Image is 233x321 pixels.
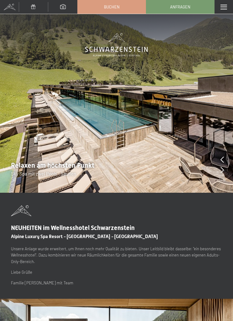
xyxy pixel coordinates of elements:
[11,246,222,265] p: Unsere Anlage wurde erweitert, um Ihnen noch mehr Qualität zu bieten. Unser Leitbild bleibt dasse...
[11,171,76,176] span: Sky Spa mit zwei Pools - Saunen
[170,4,190,10] span: Anfragen
[11,234,158,239] span: Alpine Luxury Spa Resort - [GEOGRAPHIC_DATA] - [GEOGRAPHIC_DATA]
[11,280,222,286] p: Familie [PERSON_NAME] mit Team
[221,176,223,183] span: /
[78,0,146,13] a: Buchen
[11,224,135,232] span: NEUHEITEN im Wellnesshotel Schwarzenstein
[11,161,95,169] span: Relaxen am höchsten Punkt
[104,4,120,10] span: Buchen
[11,269,222,276] p: Liebe Grüße
[219,176,221,183] span: 1
[146,0,214,13] a: Anfragen
[223,176,225,183] span: 8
